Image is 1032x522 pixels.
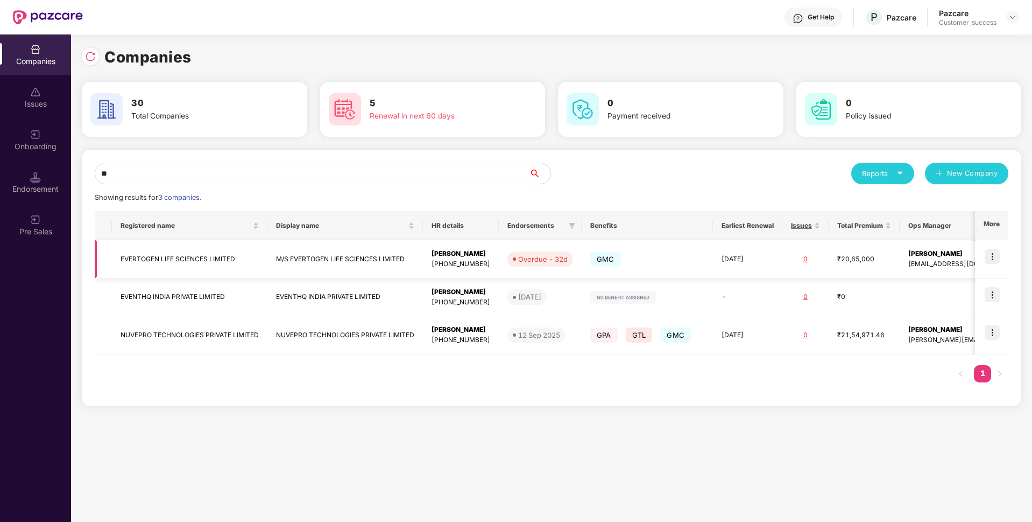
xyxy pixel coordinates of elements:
div: [PERSON_NAME] [432,287,490,297]
span: Issues [791,221,812,230]
span: right [996,371,1003,377]
span: GMC [660,328,691,343]
div: 0 [791,330,820,340]
th: Issues [782,211,829,240]
span: Endorsements [507,221,564,230]
img: svg+xml;base64,PHN2ZyB4bWxucz0iaHR0cDovL3d3dy53My5vcmcvMjAwMC9zdmciIHdpZHRoPSI2MCIgaGVpZ2h0PSI2MC... [90,93,123,126]
div: Total Companies [131,110,267,122]
span: GTL [626,328,653,343]
td: EVERTOGEN LIFE SCIENCES LIMITED [112,240,267,279]
div: [PHONE_NUMBER] [432,259,490,269]
a: 1 [974,365,991,381]
span: Showing results for [95,193,201,201]
div: [PERSON_NAME] [432,249,490,259]
td: - [713,279,782,317]
th: HR details [423,211,499,240]
span: GPA [590,328,618,343]
h3: 0 [846,96,981,110]
div: ₹0 [837,292,891,302]
img: New Pazcare Logo [13,10,83,24]
div: Overdue - 32d [518,254,568,265]
div: [PHONE_NUMBER] [432,297,490,308]
img: svg+xml;base64,PHN2ZyB4bWxucz0iaHR0cDovL3d3dy53My5vcmcvMjAwMC9zdmciIHdpZHRoPSI2MCIgaGVpZ2h0PSI2MC... [567,93,599,126]
span: GMC [590,252,621,267]
span: Registered name [121,221,251,230]
h3: 0 [607,96,743,110]
img: icon [985,287,1000,302]
img: svg+xml;base64,PHN2ZyB3aWR0aD0iMTQuNSIgaGVpZ2h0PSIxNC41IiB2aWV3Qm94PSIwIDAgMTYgMTYiIGZpbGw9Im5vbm... [30,172,41,183]
li: Previous Page [952,365,970,382]
div: 0 [791,292,820,302]
div: ₹21,54,971.46 [837,330,891,340]
td: NUVEPRO TECHNOLOGIES PRIVATE LIMITED [112,316,267,354]
img: icon [985,249,1000,264]
div: Customer_success [939,18,996,27]
div: Get Help [808,13,834,22]
td: M/S EVERTOGEN LIFE SCIENCES LIMITED [267,240,423,279]
img: svg+xml;base64,PHN2ZyB4bWxucz0iaHR0cDovL3d3dy53My5vcmcvMjAwMC9zdmciIHdpZHRoPSIxMjIiIGhlaWdodD0iMj... [590,291,656,304]
h3: 30 [131,96,267,110]
th: More [975,211,1008,240]
li: Next Page [991,365,1008,382]
img: svg+xml;base64,PHN2ZyB4bWxucz0iaHR0cDovL3d3dy53My5vcmcvMjAwMC9zdmciIHdpZHRoPSI2MCIgaGVpZ2h0PSI2MC... [805,93,837,126]
h1: Companies [104,45,192,69]
span: 3 companies. [158,193,201,201]
span: search [528,169,550,178]
span: filter [567,219,577,232]
span: plus [936,170,943,178]
span: New Company [947,168,998,179]
th: Total Premium [829,211,900,240]
img: icon [985,325,1000,340]
img: svg+xml;base64,PHN2ZyB3aWR0aD0iMjAiIGhlaWdodD0iMjAiIHZpZXdCb3g9IjAgMCAyMCAyMCIgZmlsbD0ibm9uZSIgeG... [30,214,41,225]
img: svg+xml;base64,PHN2ZyBpZD0iSGVscC0zMngzMiIgeG1sbnM9Imh0dHA6Ly93d3cudzMub3JnLzIwMDAvc3ZnIiB3aWR0aD... [793,13,803,24]
button: plusNew Company [925,163,1008,184]
button: left [952,365,970,382]
td: EVENTHQ INDIA PRIVATE LIMITED [112,279,267,317]
div: Pazcare [887,12,916,23]
td: NUVEPRO TECHNOLOGIES PRIVATE LIMITED [267,316,423,354]
td: EVENTHQ INDIA PRIVATE LIMITED [267,279,423,317]
div: Reports [862,168,903,179]
div: Policy issued [846,110,981,122]
div: [PHONE_NUMBER] [432,335,490,345]
div: 0 [791,254,820,265]
img: svg+xml;base64,PHN2ZyB3aWR0aD0iMjAiIGhlaWdodD0iMjAiIHZpZXdCb3g9IjAgMCAyMCAyMCIgZmlsbD0ibm9uZSIgeG... [30,129,41,140]
span: P [871,11,878,24]
button: right [991,365,1008,382]
th: Display name [267,211,423,240]
div: 12 Sep 2025 [518,330,560,340]
button: search [528,163,551,184]
div: Payment received [607,110,743,122]
img: svg+xml;base64,PHN2ZyBpZD0iRHJvcGRvd24tMzJ4MzIiIHhtbG5zPSJodHRwOi8vd3d3LnczLm9yZy8yMDAwL3N2ZyIgd2... [1008,13,1017,22]
img: svg+xml;base64,PHN2ZyBpZD0iQ29tcGFuaWVzIiB4bWxucz0iaHR0cDovL3d3dy53My5vcmcvMjAwMC9zdmciIHdpZHRoPS... [30,44,41,55]
span: left [958,371,964,377]
th: Registered name [112,211,267,240]
div: [DATE] [518,291,541,302]
div: Pazcare [939,8,996,18]
div: [PERSON_NAME] [432,325,490,335]
th: Earliest Renewal [713,211,782,240]
th: Benefits [582,211,713,240]
div: Renewal in next 60 days [370,110,505,122]
img: svg+xml;base64,PHN2ZyB4bWxucz0iaHR0cDovL3d3dy53My5vcmcvMjAwMC9zdmciIHdpZHRoPSI2MCIgaGVpZ2h0PSI2MC... [329,93,361,126]
span: Total Premium [837,221,883,230]
img: svg+xml;base64,PHN2ZyBpZD0iSXNzdWVzX2Rpc2FibGVkIiB4bWxucz0iaHR0cDovL3d3dy53My5vcmcvMjAwMC9zdmciIH... [30,87,41,98]
td: [DATE] [713,240,782,279]
td: [DATE] [713,316,782,354]
span: filter [569,222,575,229]
img: svg+xml;base64,PHN2ZyBpZD0iUmVsb2FkLTMyeDMyIiB4bWxucz0iaHR0cDovL3d3dy53My5vcmcvMjAwMC9zdmciIHdpZH... [85,51,96,62]
span: Display name [276,221,406,230]
h3: 5 [370,96,505,110]
li: 1 [974,365,991,382]
div: ₹20,65,000 [837,254,891,265]
span: caret-down [896,170,903,177]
